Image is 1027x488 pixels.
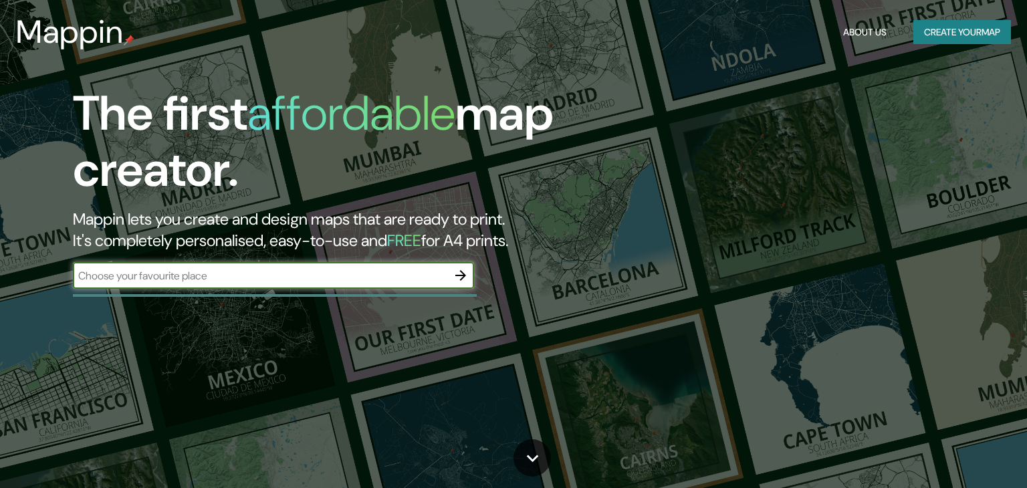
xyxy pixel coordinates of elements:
[16,13,124,51] h3: Mappin
[247,82,455,144] h1: affordable
[73,268,447,283] input: Choose your favourite place
[838,20,892,45] button: About Us
[73,209,586,251] h2: Mappin lets you create and design maps that are ready to print. It's completely personalised, eas...
[387,230,421,251] h5: FREE
[73,86,586,209] h1: The first map creator.
[124,35,134,45] img: mappin-pin
[913,20,1011,45] button: Create yourmap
